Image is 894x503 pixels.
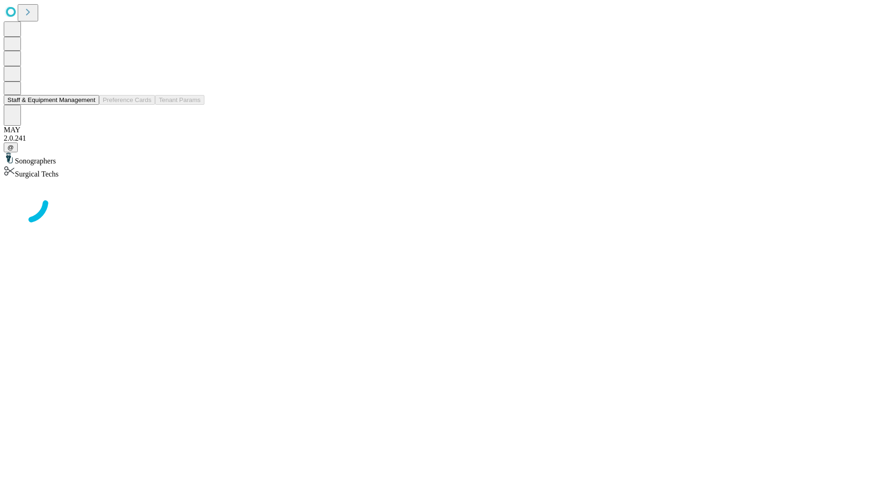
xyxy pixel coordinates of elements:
[155,95,204,105] button: Tenant Params
[4,134,890,143] div: 2.0.241
[7,144,14,151] span: @
[4,126,890,134] div: MAY
[4,143,18,152] button: @
[4,152,890,165] div: Sonographers
[99,95,155,105] button: Preference Cards
[4,95,99,105] button: Staff & Equipment Management
[4,165,890,178] div: Surgical Techs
